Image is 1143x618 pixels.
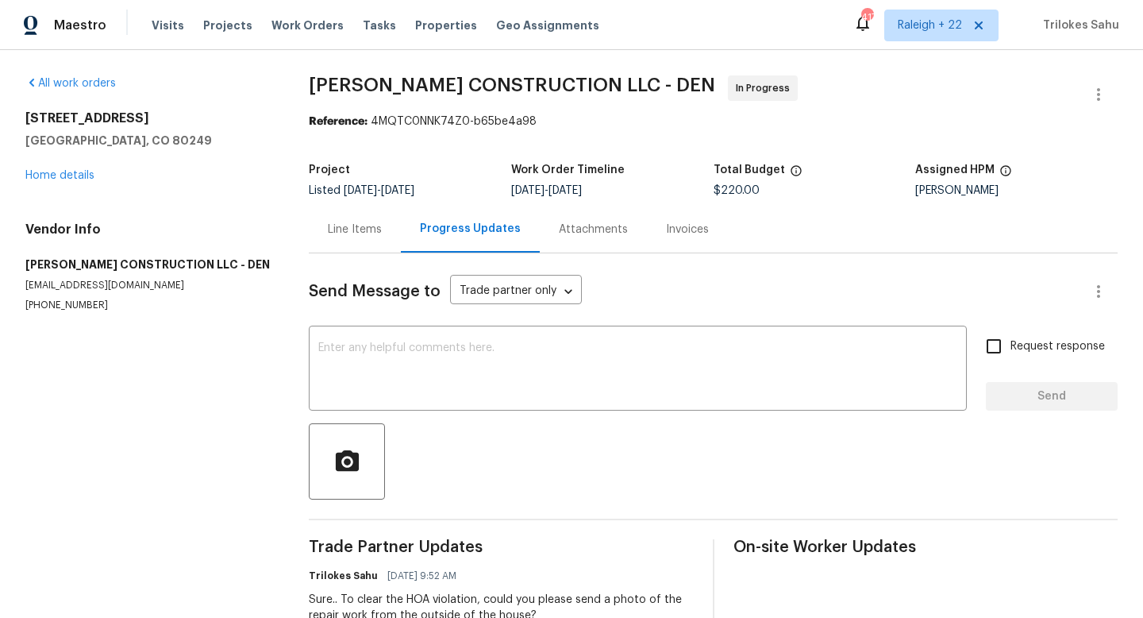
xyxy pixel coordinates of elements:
span: On-site Worker Updates [733,539,1118,555]
span: [DATE] [548,185,582,196]
h5: [GEOGRAPHIC_DATA], CO 80249 [25,133,271,149]
div: Line Items [328,222,382,238]
a: Home details [25,170,94,181]
h5: Work Order Timeline [511,164,625,176]
span: [DATE] [381,185,414,196]
span: Work Orders [271,17,344,33]
span: Projects [203,17,252,33]
div: 417 [861,10,872,25]
h5: [PERSON_NAME] CONSTRUCTION LLC - DEN [25,257,271,272]
span: [PERSON_NAME] CONSTRUCTION LLC - DEN [309,75,715,95]
h5: Project [309,164,350,176]
span: The hpm assigned to this work order. [999,164,1012,185]
span: The total cost of line items that have been proposed by Opendoor. This sum includes line items th... [790,164,802,185]
span: [DATE] [344,185,377,196]
h5: Total Budget [714,164,785,176]
span: Raleigh + 22 [898,17,962,33]
span: Listed [309,185,414,196]
div: [PERSON_NAME] [915,185,1118,196]
h4: Vendor Info [25,222,271,238]
div: Progress Updates [420,221,521,237]
div: Attachments [559,222,628,238]
h2: [STREET_ADDRESS] [25,110,271,126]
div: Invoices [666,222,709,238]
span: Send Message to [309,284,441,299]
span: [DATE] 9:52 AM [387,568,456,584]
span: Visits [152,17,184,33]
p: [PHONE_NUMBER] [25,299,271,312]
p: [EMAIL_ADDRESS][DOMAIN_NAME] [25,279,271,292]
div: Trade partner only [450,279,582,305]
span: Trilokes Sahu [1037,17,1119,33]
span: - [344,185,414,196]
span: Trade Partner Updates [309,539,693,555]
span: - [511,185,582,196]
span: Geo Assignments [496,17,599,33]
h5: Assigned HPM [915,164,995,176]
span: Properties [415,17,477,33]
span: Tasks [363,20,396,31]
span: [DATE] [511,185,545,196]
h6: Trilokes Sahu [309,568,378,584]
span: $220.00 [714,185,760,196]
span: Maestro [54,17,106,33]
div: 4MQTC0NNK74Z0-b65be4a98 [309,114,1118,129]
a: All work orders [25,78,116,89]
span: In Progress [736,80,796,96]
span: Request response [1010,338,1105,355]
b: Reference: [309,116,368,127]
